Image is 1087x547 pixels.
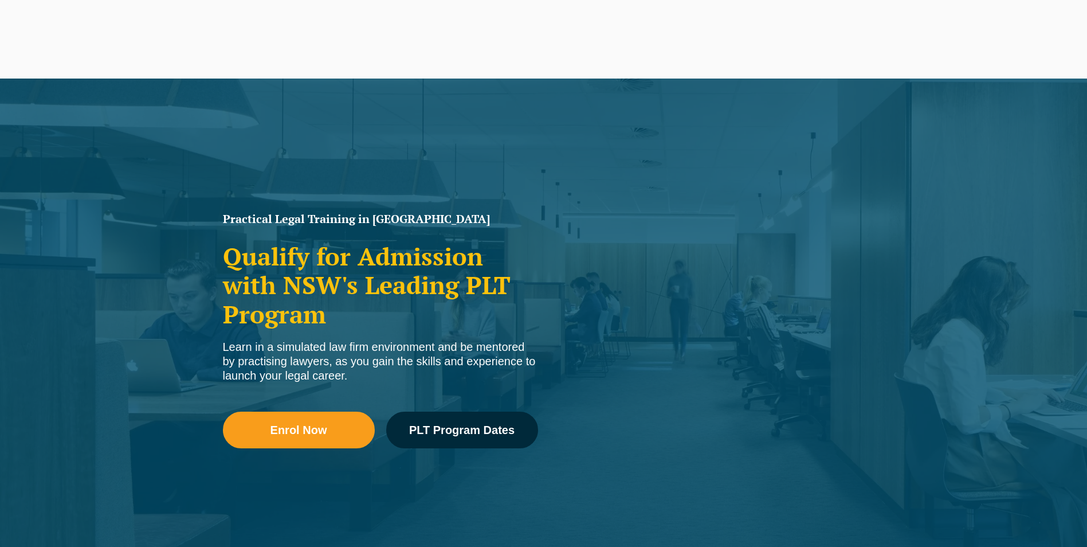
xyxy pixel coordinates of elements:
span: Enrol Now [270,424,327,436]
h1: Practical Legal Training in [GEOGRAPHIC_DATA] [223,213,538,225]
h2: Qualify for Admission with NSW's Leading PLT Program [223,242,538,329]
a: PLT Program Dates [386,412,538,448]
a: Enrol Now [223,412,375,448]
div: Learn in a simulated law firm environment and be mentored by practising lawyers, as you gain the ... [223,340,538,383]
span: PLT Program Dates [409,424,515,436]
